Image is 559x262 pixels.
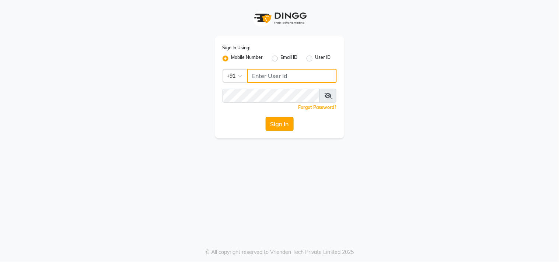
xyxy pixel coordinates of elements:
[281,54,298,63] label: Email ID
[298,105,337,110] a: Forgot Password?
[247,69,337,83] input: Username
[250,7,309,29] img: logo1.svg
[223,45,251,51] label: Sign In Using:
[315,54,331,63] label: User ID
[231,54,263,63] label: Mobile Number
[223,89,320,103] input: Username
[266,117,294,131] button: Sign In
